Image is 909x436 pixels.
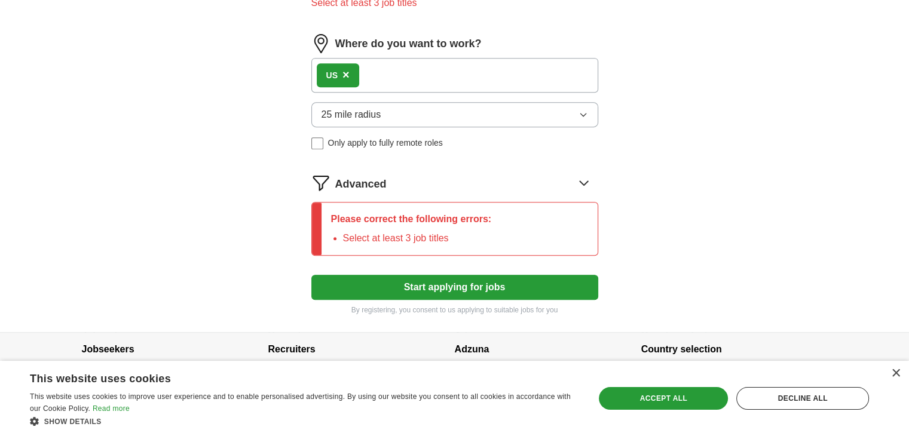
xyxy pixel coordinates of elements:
[311,137,323,149] input: Only apply to fully remote roles
[331,212,492,226] p: Please correct the following errors:
[311,34,330,53] img: location.png
[891,369,900,378] div: Close
[342,66,350,84] button: ×
[30,368,548,386] div: This website uses cookies
[322,108,381,122] span: 25 mile radius
[326,69,338,82] div: US
[44,417,102,426] span: Show details
[311,102,598,127] button: 25 mile radius
[30,415,578,427] div: Show details
[30,392,571,413] span: This website uses cookies to improve user experience and to enable personalised advertising. By u...
[311,275,598,300] button: Start applying for jobs
[93,404,130,413] a: Read more, opens a new window
[599,387,728,410] div: Accept all
[335,36,482,52] label: Where do you want to work?
[342,68,350,81] span: ×
[641,333,828,366] h4: Country selection
[328,137,443,149] span: Only apply to fully remote roles
[335,176,387,192] span: Advanced
[343,231,492,245] li: Select at least 3 job titles
[736,387,869,410] div: Decline all
[311,173,330,192] img: filter
[311,305,598,315] p: By registering, you consent to us applying to suitable jobs for you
